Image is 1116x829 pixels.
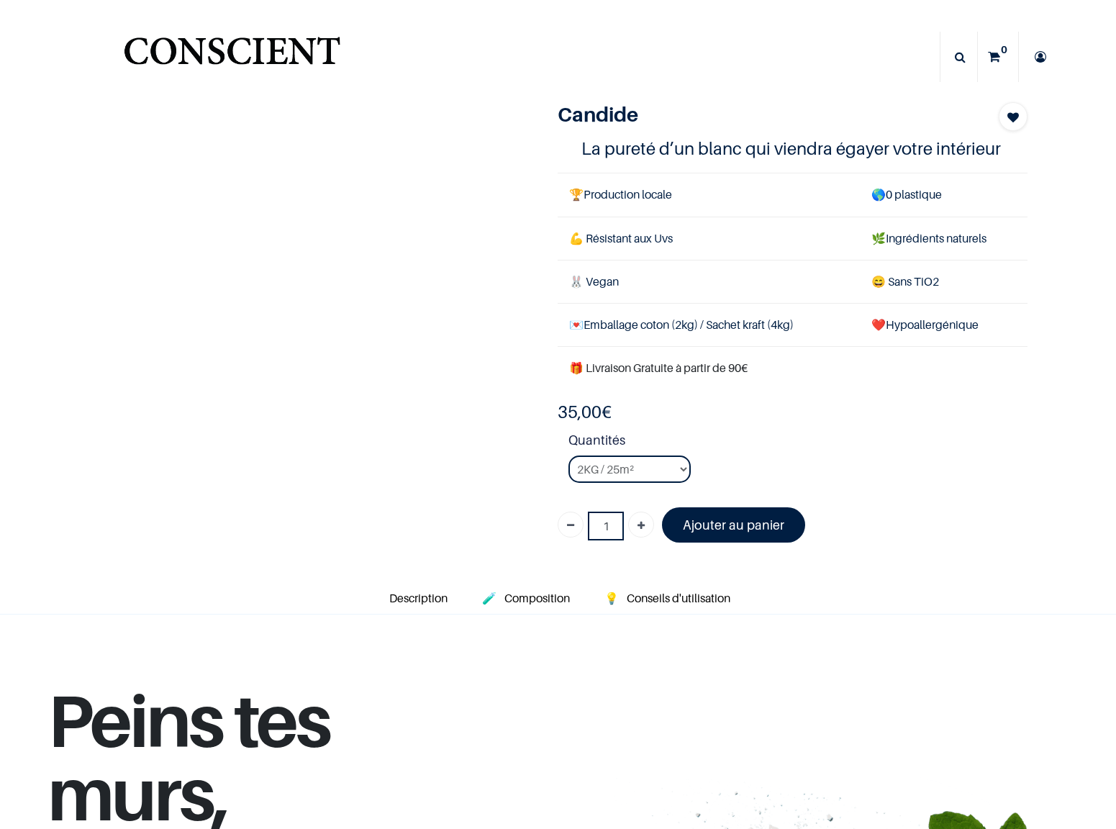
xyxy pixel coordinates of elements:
b: € [558,402,612,422]
span: 🌎 [871,187,886,201]
span: 💡 [604,591,619,605]
span: 🌿 [871,231,886,245]
td: ❤️Hypoallergénique [860,303,1028,346]
td: Ingrédients naturels [860,217,1028,260]
td: 0 plastique [860,173,1028,217]
sup: 0 [997,42,1011,57]
span: 💪 Résistant aux Uvs [569,231,673,245]
span: 💌 [569,317,584,332]
h1: Candide [558,102,957,127]
span: 35,00 [558,402,602,422]
span: 🐰 Vegan [569,274,619,289]
font: 🎁 Livraison Gratuite à partir de 90€ [569,361,748,375]
span: 🏆 [569,187,584,201]
a: Supprimer [558,512,584,538]
font: Ajouter au panier [683,517,784,533]
a: Ajouter [628,512,654,538]
span: Add to wishlist [1007,109,1019,126]
span: Composition [504,591,570,605]
span: 🧪 [482,591,496,605]
span: Description [389,591,448,605]
td: ans TiO2 [860,260,1028,303]
img: Conscient [121,29,343,86]
a: Logo of Conscient [121,29,343,86]
td: Production locale [558,173,859,217]
span: Conseils d'utilisation [627,591,730,605]
strong: Quantités [568,430,1027,456]
td: Emballage coton (2kg) / Sachet kraft (4kg) [558,303,859,346]
h4: La pureté d’un blanc qui viendra égayer votre intérieur [581,137,1004,160]
a: Ajouter au panier [662,507,805,543]
button: Add to wishlist [999,102,1027,131]
a: 0 [978,32,1018,82]
span: 😄 S [871,274,894,289]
